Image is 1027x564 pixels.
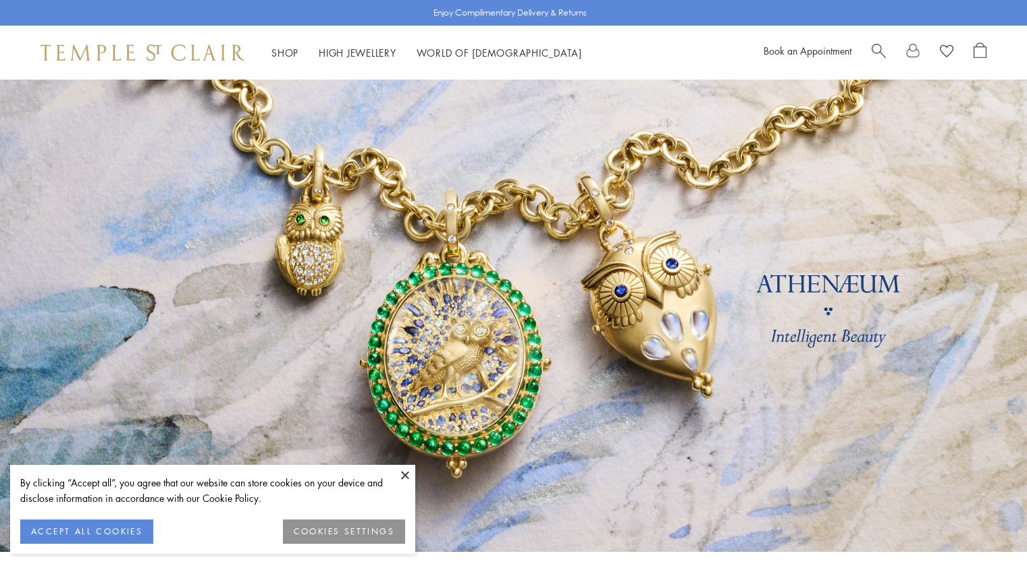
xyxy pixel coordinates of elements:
[20,519,153,544] button: ACCEPT ALL COOKIES
[974,43,986,63] a: Open Shopping Bag
[283,519,405,544] button: COOKIES SETTINGS
[872,43,886,63] a: Search
[940,43,953,63] a: View Wishlist
[271,46,298,59] a: ShopShop
[271,45,582,61] nav: Main navigation
[20,475,405,506] div: By clicking “Accept all”, you agree that our website can store cookies on your device and disclos...
[417,46,582,59] a: World of [DEMOGRAPHIC_DATA]World of [DEMOGRAPHIC_DATA]
[433,6,587,20] p: Enjoy Complimentary Delivery & Returns
[41,45,244,61] img: Temple St. Clair
[319,46,396,59] a: High JewelleryHigh Jewellery
[764,44,851,57] a: Book an Appointment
